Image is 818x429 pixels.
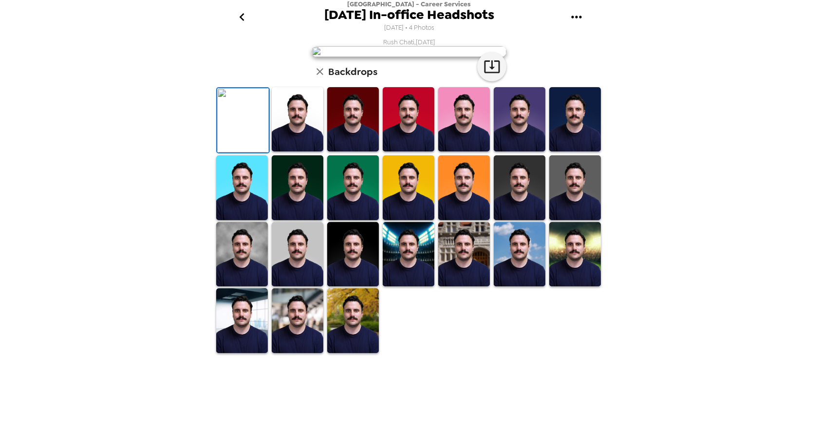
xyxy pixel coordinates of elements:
button: gallery menu [560,1,592,33]
span: [DATE] • 4 Photos [384,21,434,35]
h6: Backdrops [328,64,377,79]
img: Original [217,88,269,152]
button: go back [226,1,258,33]
img: user [312,46,506,57]
span: [DATE] In-office Headshots [324,8,494,21]
span: Rush Chati , [DATE] [383,38,435,46]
